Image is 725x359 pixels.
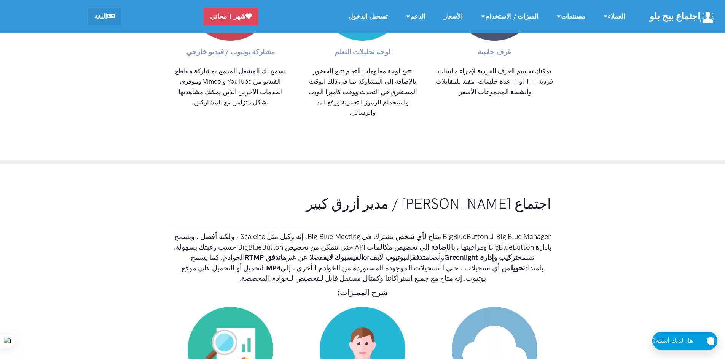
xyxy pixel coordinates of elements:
[435,66,555,97] p: يمكنك تقسيم الغرف الفردية لإجراء جلسات فردية 1: 1 أو 1: عدة جلسات. مفيد للمقابلات وأنشطة المجموعا...
[303,66,422,118] p: تتيح لوحة معلومات التعلم تتبع الحضور بالإضافة إلى المشاركة بما في ذلك الوقت المستغرق في التحدث وو...
[304,195,553,213] h1: اجتماع [PERSON_NAME] / مدير أزرق كبير
[700,12,715,23] img: شعار
[335,47,391,56] strong: لوحة تحليلات التعلم
[511,264,525,272] strong: تحويل
[204,8,258,25] a: شهر 1 مجاني
[652,332,717,350] button: هل لديك أسئلة؟
[548,8,594,25] a: مستندات
[186,47,275,56] strong: مشاركة يوتيوب / فيديو خارجي
[245,253,280,262] strong: تدفق RTMP
[370,253,405,262] strong: يوتيوب لايف
[171,66,291,108] p: يسمح لك المشغل المدمج بمشاركة مقاطع الفيديو من YouTube و Vimeo وموفري الخدمات الآخرين الذين يمكنك...
[172,231,553,284] h4: Big Blue Manager لـ BigBlueButton متاح لأي شخص يشترك في Big Blue Meeting. إنه وكيل مثل Scaleite ،...
[88,8,121,25] a: اللغة
[478,47,511,56] strong: غرف جانبية
[444,253,518,262] strong: تركيب وإدارة Greenlight
[594,8,634,25] a: العملاء
[323,253,363,262] strong: الفيسبوك لايف
[172,287,553,298] h3: شرح المميزات:
[435,8,472,25] a: الأسعار
[397,8,435,25] a: الدعم
[339,8,397,25] a: تسجيل الدخول
[650,8,717,25] a: اجتماع بيج بلو
[652,336,701,346] div: هل لديك أسئلة؟
[412,253,429,262] strong: متدفق
[266,264,280,272] strong: MP4
[472,8,548,25] a: الميزات / الاستخدام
